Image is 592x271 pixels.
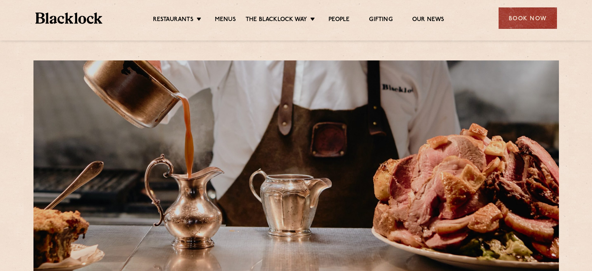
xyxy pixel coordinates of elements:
a: Gifting [369,16,392,25]
a: Menus [215,16,236,25]
a: Restaurants [153,16,193,25]
a: Our News [412,16,444,25]
img: BL_Textured_Logo-footer-cropped.svg [35,12,103,24]
div: Book Now [499,7,557,29]
a: People [328,16,350,25]
a: The Blacklock Way [246,16,307,25]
